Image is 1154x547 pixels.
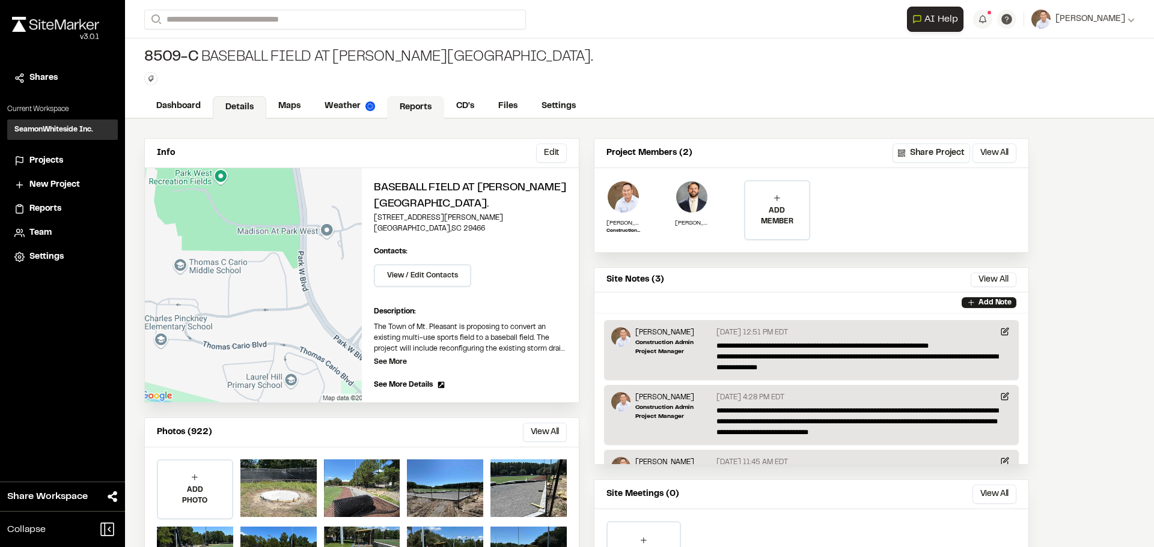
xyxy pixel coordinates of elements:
[374,306,567,317] p: Description:
[716,327,788,338] p: [DATE] 12:51 PM EDT
[144,72,157,85] button: Edit Tags
[29,154,63,168] span: Projects
[7,522,46,537] span: Collapse
[530,95,588,118] a: Settings
[144,95,213,118] a: Dashboard
[387,96,444,119] a: Reports
[374,357,407,367] p: See More
[635,457,712,468] p: [PERSON_NAME]
[606,219,640,228] p: [PERSON_NAME]
[144,10,166,29] button: Search
[907,7,963,32] button: Open AI Assistant
[374,246,408,257] p: Contacts:
[266,95,313,118] a: Maps
[611,392,630,411] img: Tommy Huang
[536,144,567,163] button: Edit
[14,250,111,264] a: Settings
[144,48,593,67] div: Baseball Field at [PERSON_NAME][GEOGRAPHIC_DATA].
[14,71,111,85] a: Shares
[907,7,968,32] div: Open AI Assistant
[611,327,630,346] img: Tommy Huang
[157,426,212,439] p: Photos (922)
[374,213,567,223] p: [STREET_ADDRESS][PERSON_NAME]
[7,104,118,115] p: Current Workspace
[972,485,1016,504] button: View All
[29,202,61,216] span: Reports
[444,95,486,118] a: CD's
[374,322,567,354] p: The Town of Mt. Pleasant is proposing to convert an existing multi-use sports field to a baseball...
[29,226,52,240] span: Team
[14,124,93,135] h3: SeamonWhiteside Inc.
[635,327,712,338] p: [PERSON_NAME]
[14,226,111,240] a: Team
[12,17,99,32] img: rebrand.png
[716,392,784,403] p: [DATE] 4:28 PM EDT
[971,273,1016,287] button: View All
[978,297,1012,308] p: Add Note
[635,403,712,421] p: Construction Admin Project Manager
[374,223,567,234] p: [GEOGRAPHIC_DATA] , SC 29466
[523,423,567,442] button: View All
[716,457,788,468] p: [DATE] 11:45 AM EDT
[374,180,567,213] h2: Baseball Field at [PERSON_NAME][GEOGRAPHIC_DATA].
[29,71,58,85] span: Shares
[374,264,471,287] button: View / Edit Contacts
[29,250,64,264] span: Settings
[374,379,433,390] span: See More Details
[158,485,232,506] p: ADD PHOTO
[7,489,88,504] span: Share Workspace
[365,101,375,111] img: precipai.png
[144,48,199,67] span: 8509-C
[1055,13,1125,26] span: [PERSON_NAME]
[745,205,809,227] p: ADD MEMBER
[14,202,111,216] a: Reports
[972,144,1016,163] button: View All
[14,178,111,192] a: New Project
[635,338,712,356] p: Construction Admin Project Manager
[1031,10,1051,29] img: User
[157,147,175,160] p: Info
[606,488,679,501] p: Site Meetings (0)
[675,180,709,214] img: Douglas Jennings
[486,95,530,118] a: Files
[12,32,99,43] div: Oh geez...please don't...
[1031,10,1135,29] button: [PERSON_NAME]
[611,457,630,476] img: Tommy Huang
[924,12,958,26] span: AI Help
[606,180,640,214] img: Tommy Huang
[213,96,266,119] a: Details
[29,178,80,192] span: New Project
[313,95,387,118] a: Weather
[606,273,664,286] p: Site Notes (3)
[675,219,709,228] p: [PERSON_NAME]
[893,144,970,163] button: Share Project
[606,228,640,235] p: Construction Admin Project Manager
[635,392,712,403] p: [PERSON_NAME]
[14,154,111,168] a: Projects
[606,147,692,160] p: Project Members (2)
